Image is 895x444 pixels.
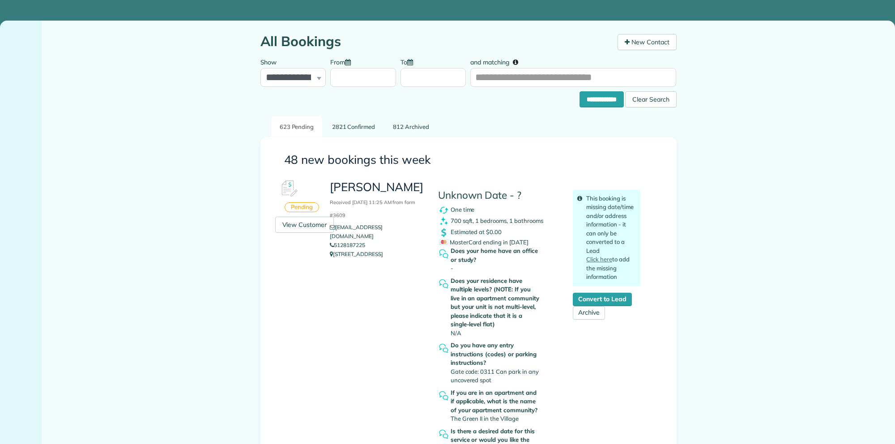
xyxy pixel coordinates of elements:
[451,341,541,367] strong: Do you have any entry instructions (codes) or parking instructions?
[438,216,449,227] img: clean_symbol_icon-dd072f8366c07ea3eb8378bb991ecd12595f4b76d916a6f83395f9468ae6ecae.png
[438,205,449,216] img: recurrence_symbol_icon-7cc721a9f4fb8f7b0289d3d97f09a2e367b638918f1a67e51b1e7d8abe5fb8d8.png
[330,53,355,70] label: From
[384,116,438,137] a: 812 Archived
[401,53,418,70] label: To
[451,247,541,264] strong: Does your home have an office or study?
[323,116,384,137] a: 2821 Confirmed
[330,224,382,239] a: [EMAIL_ADDRESS][DOMAIN_NAME]
[330,199,415,218] small: Received [DATE] 11:25 AM from form #3609
[438,390,449,401] img: question_symbol_icon-fa7b350da2b2fea416cef77984ae4cf4944ea5ab9e3d5925827a5d6b7129d3f6.png
[451,388,541,415] strong: If you are in an apartment and if applicable, what is the name of your apartment community?
[438,227,449,238] img: dollar_symbol_icon-bd8a6898b2649ec353a9eba708ae97d8d7348bddd7d2aed9b7e4bf5abd9f4af5.png
[439,239,528,246] span: MasterCard ending in [DATE]
[438,248,449,260] img: question_symbol_icon-fa7b350da2b2fea416cef77984ae4cf4944ea5ab9e3d5925827a5d6b7129d3f6.png
[625,91,677,107] div: Clear Search
[451,277,541,329] strong: Does your residence have multiple levels? (NOTE: If you live in an apartment community but your u...
[451,217,543,224] span: 700 sqft, 1 bedrooms, 1 bathrooms
[573,293,631,306] a: Convert to Lead
[573,190,640,286] div: This booking is missing date/time and/or address information - it can only be converted to a Lead...
[586,256,612,263] a: Click here
[438,343,449,354] img: question_symbol_icon-fa7b350da2b2fea416cef77984ae4cf4944ea5ab9e3d5925827a5d6b7129d3f6.png
[625,93,677,100] a: Clear Search
[271,116,323,137] a: 623 Pending
[451,329,461,337] span: N/A
[438,190,560,201] h4: Unknown Date - ?
[330,250,424,259] p: [STREET_ADDRESS]
[438,429,449,440] img: question_symbol_icon-fa7b350da2b2fea416cef77984ae4cf4944ea5ab9e3d5925827a5d6b7129d3f6.png
[573,306,605,320] a: Archive
[451,205,475,213] span: One time
[438,278,449,290] img: question_symbol_icon-fa7b350da2b2fea416cef77984ae4cf4944ea5ab9e3d5925827a5d6b7129d3f6.png
[275,175,302,202] img: Booking #618717
[330,181,424,219] h3: [PERSON_NAME]
[284,154,653,166] h3: 48 new bookings this week
[285,202,320,213] div: Pending
[275,217,334,233] a: View Customer
[451,265,453,272] span: -
[260,34,611,49] h1: All Bookings
[451,368,539,384] span: Gate code: 0311 Can park in any uncovered spot
[451,415,519,422] span: The Green II in the Village
[330,242,365,248] a: 5128187225
[618,34,677,50] a: New Contact
[451,228,502,235] span: Estimated at $0.00
[470,53,524,70] label: and matching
